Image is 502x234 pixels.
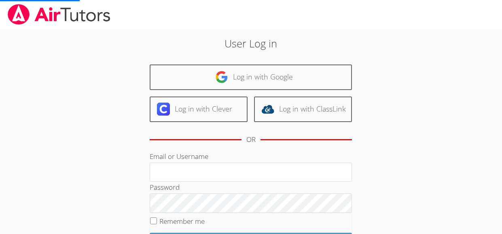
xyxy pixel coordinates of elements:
a: Log in with ClassLink [254,97,352,122]
img: google-logo-50288ca7cdecda66e5e0955fdab243c47b7ad437acaf1139b6f446037453330a.svg [215,71,228,84]
img: clever-logo-6eab21bc6e7a338710f1a6ff85c0baf02591cd810cc4098c63d3a4b26e2feb20.svg [157,103,170,116]
img: classlink-logo-d6bb404cc1216ec64c9a2012d9dc4662098be43eaf13dc465df04b49fa7ab582.svg [261,103,274,116]
a: Log in with Clever [150,97,248,122]
label: Password [150,182,180,192]
label: Email or Username [150,152,208,161]
div: OR [246,134,256,146]
label: Remember me [159,217,205,226]
h2: User Log in [115,36,386,51]
a: Log in with Google [150,64,352,90]
img: airtutors_banner-c4298cdbf04f3fff15de1276eac7730deb9818008684d7c2e4769d2f7ddbe033.png [7,4,111,25]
